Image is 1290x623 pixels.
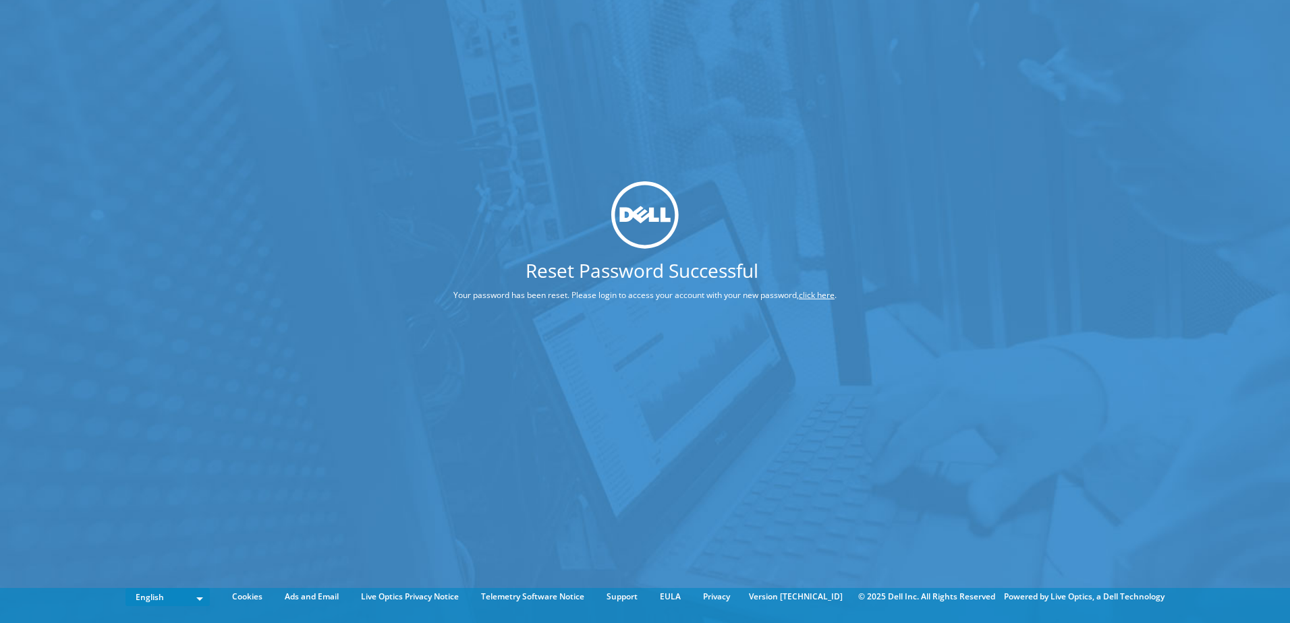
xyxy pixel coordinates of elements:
[222,589,273,604] a: Cookies
[351,589,469,604] a: Live Optics Privacy Notice
[851,589,1002,604] li: © 2025 Dell Inc. All Rights Reserved
[650,589,691,604] a: EULA
[611,181,679,248] img: dell_svg_logo.svg
[403,261,880,280] h1: Reset Password Successful
[596,589,648,604] a: Support
[275,589,349,604] a: Ads and Email
[1004,589,1165,604] li: Powered by Live Optics, a Dell Technology
[742,589,849,604] li: Version [TECHNICAL_ID]
[799,289,835,301] a: click here
[403,288,887,303] p: Your password has been reset. Please login to access your account with your new password, .
[471,589,594,604] a: Telemetry Software Notice
[693,589,740,604] a: Privacy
